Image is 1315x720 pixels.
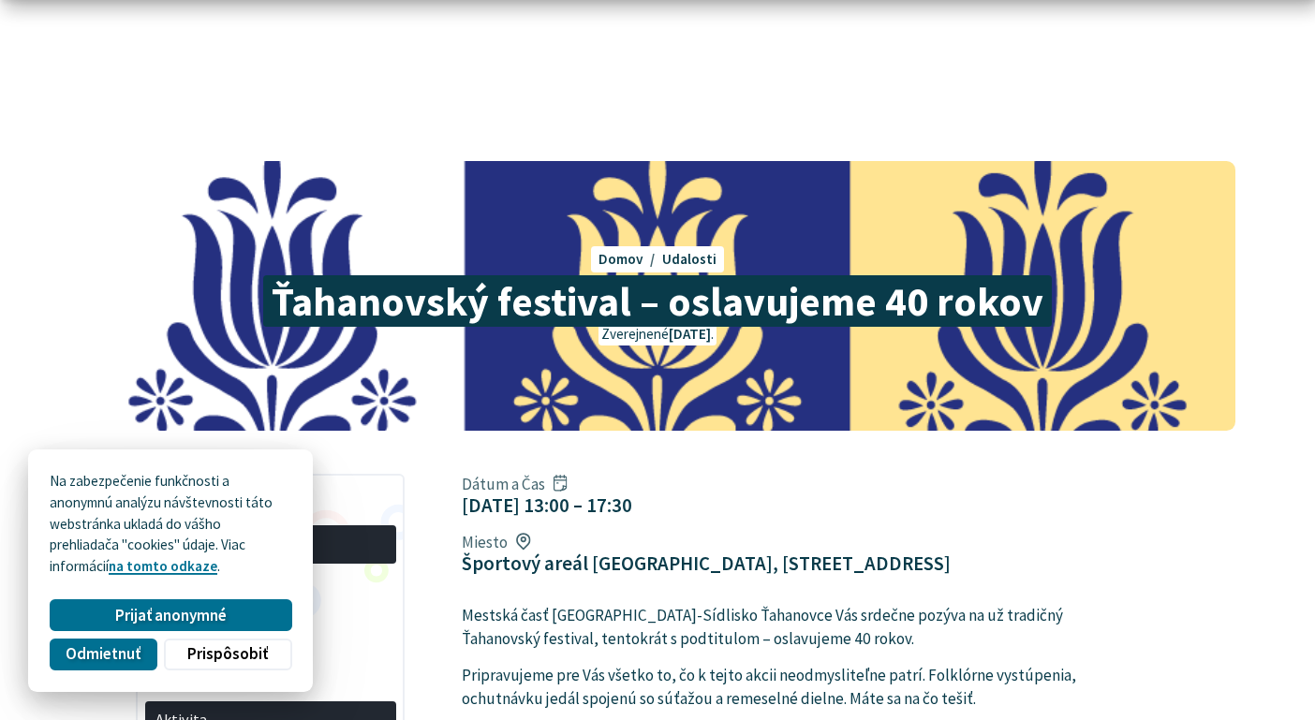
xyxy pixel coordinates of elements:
[50,639,156,670] button: Odmietnuť
[187,644,268,664] span: Prispôsobiť
[50,599,291,631] button: Prijať anonymné
[662,250,717,268] a: Udalosti
[109,557,217,575] a: na tomto odkaze
[462,551,951,575] figcaption: Športový areál [GEOGRAPHIC_DATA], [STREET_ADDRESS]
[462,664,1094,712] p: Pripravujeme pre Vás všetko to, čo k tejto akcii neodmysliteľne patrí. Folklórne vystúpenia, ochu...
[462,532,951,552] span: Miesto
[462,474,632,494] span: Dátum a Čas
[66,644,140,664] span: Odmietnuť
[50,471,291,578] p: Na zabezpečenie funkčnosti a anonymnú analýzu návštevnosti táto webstránka ukladá do vášho prehli...
[598,250,643,268] span: Domov
[598,324,717,345] p: Zverejnené .
[462,493,632,517] figcaption: [DATE] 13:00 – 17:30
[164,639,291,670] button: Prispôsobiť
[263,275,1051,327] span: Ťahanovský festival – oslavujeme 40 rokov
[115,606,227,625] span: Prijať anonymné
[462,604,1094,652] p: Mestská časť [GEOGRAPHIC_DATA]-Sídlisko Ťahanovce Vás srdečne pozýva na už tradičný Ťahanovský fe...
[598,250,662,268] a: Domov
[669,325,711,343] span: [DATE]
